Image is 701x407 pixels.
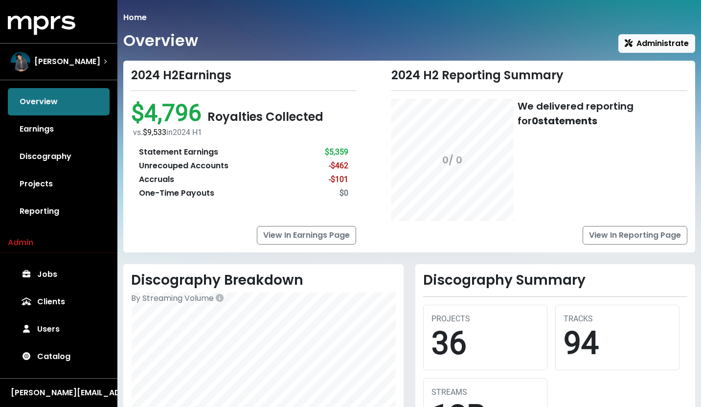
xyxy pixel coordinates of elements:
h2: Discography Breakdown [131,272,396,289]
div: vs. in 2024 H1 [133,127,356,138]
a: Reporting [8,198,110,225]
a: Earnings [8,115,110,143]
div: One-Time Payouts [139,187,214,199]
span: [PERSON_NAME] [34,56,100,68]
span: By Streaming Volume [131,293,214,304]
a: Users [8,316,110,343]
a: Catalog [8,343,110,370]
div: 36 [431,325,539,362]
div: Accruals [139,174,174,185]
div: [PERSON_NAME][EMAIL_ADDRESS][DOMAIN_NAME] [11,387,107,399]
a: Discography [8,143,110,170]
h2: Discography Summary [423,272,688,289]
div: 94 [564,325,671,362]
span: Royalties Collected [207,109,323,125]
div: PROJECTS [431,313,539,325]
a: mprs logo [8,19,75,30]
a: Projects [8,170,110,198]
div: $5,359 [325,146,348,158]
img: The selected account / producer [11,52,30,71]
a: Clients [8,288,110,316]
span: Administrate [625,38,689,49]
div: Statement Earnings [139,146,218,158]
button: Administrate [618,34,695,53]
div: 2024 H2 Reporting Summary [391,68,687,83]
nav: breadcrumb [123,12,695,23]
a: View In Reporting Page [583,226,687,245]
span: $4,796 [131,99,207,127]
li: Home [123,12,147,23]
div: Unrecouped Accounts [139,160,228,172]
h1: Overview [123,31,198,50]
div: 2024 H2 Earnings [131,68,356,83]
div: STREAMS [431,386,539,398]
div: TRACKS [564,313,671,325]
button: [PERSON_NAME][EMAIL_ADDRESS][DOMAIN_NAME] [8,386,110,399]
a: View In Earnings Page [257,226,356,245]
b: 0 statements [532,114,597,128]
div: We delivered reporting for [518,99,687,128]
span: $9,533 [143,128,166,137]
div: -$462 [329,160,348,172]
div: $0 [339,187,348,199]
div: -$101 [329,174,348,185]
a: Jobs [8,261,110,288]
